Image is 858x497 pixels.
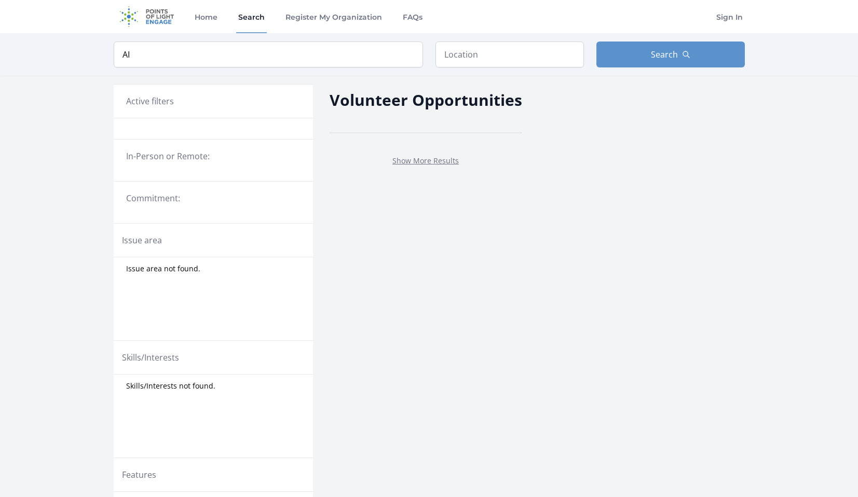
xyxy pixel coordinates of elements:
button: Search [596,42,745,67]
span: Issue area not found. [126,264,200,274]
legend: In-Person or Remote: [126,150,301,162]
legend: Skills/Interests [122,351,179,364]
input: Location [435,42,584,67]
h3: Active filters [126,95,174,107]
legend: Issue area [122,234,162,246]
span: Skills/Interests not found. [126,381,215,391]
input: Keyword [114,42,423,67]
legend: Commitment: [126,192,301,204]
legend: Features [122,468,156,481]
h2: Volunteer Opportunities [330,88,522,112]
span: Search [651,48,678,61]
a: Show More Results [392,156,459,165]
